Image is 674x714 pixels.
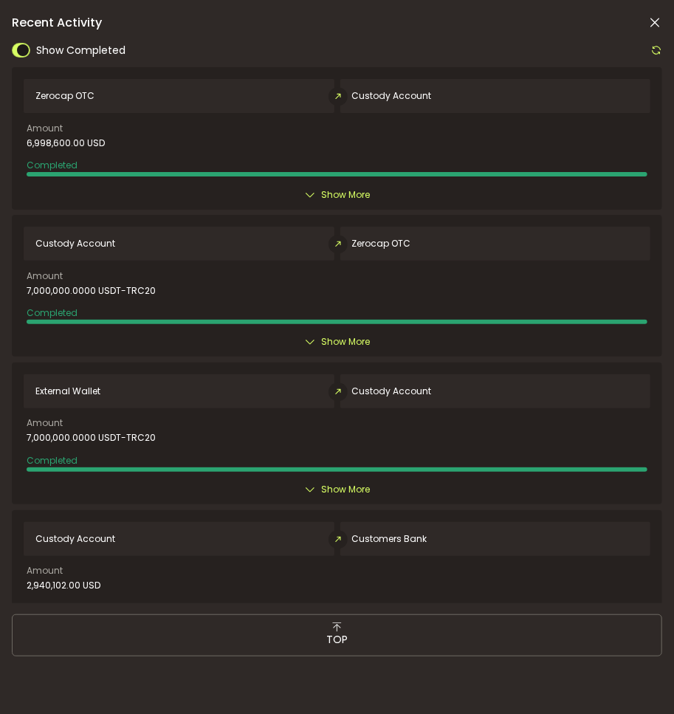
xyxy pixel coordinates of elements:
span: Recent Activity [12,17,102,29]
span: Custody Account [352,91,432,101]
iframe: Chat Widget [497,555,674,714]
span: Custody Account [35,238,115,249]
span: 6,998,600.00 USD [27,138,105,148]
span: Show More [321,334,370,349]
span: Completed [27,454,78,467]
span: Zerocap OTC [352,238,411,249]
span: 2,940,102.00 USD [27,580,100,591]
span: Show More [321,482,370,497]
div: 聊天小工具 [497,555,674,714]
span: Amount [27,272,63,281]
span: Show Completed [36,43,125,58]
span: Customers Bank [352,534,427,544]
span: 7,000,000.0000 USDT-TRC20 [27,286,156,296]
span: Completed [27,306,78,319]
span: TOP [326,632,348,648]
span: Custody Account [352,386,432,397]
span: Show More [321,188,370,202]
span: 7,000,000.0000 USDT-TRC20 [27,433,156,443]
span: Completed [27,602,78,614]
span: Amount [27,419,63,428]
span: Amount [27,124,63,133]
span: Amount [27,566,63,575]
span: Custody Account [35,534,115,544]
span: Zerocap OTC [35,91,94,101]
span: External Wallet [35,386,100,397]
span: Completed [27,159,78,171]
